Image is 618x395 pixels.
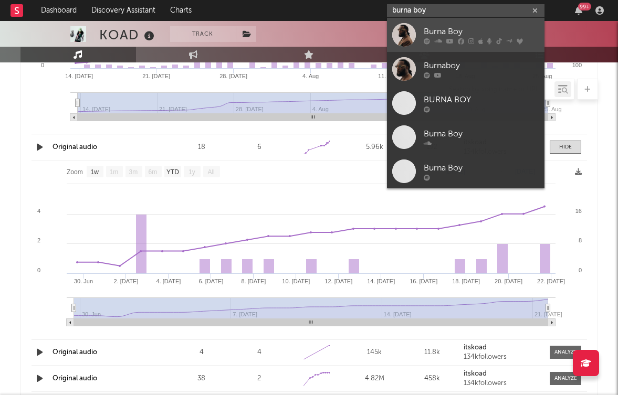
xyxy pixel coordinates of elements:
[424,59,539,72] div: Burnaboy
[109,168,118,176] text: 1m
[37,208,40,214] text: 4
[53,375,97,382] a: Original audio
[387,52,544,86] a: Burnaboy
[53,144,97,151] a: Original audio
[424,127,539,140] div: Burna Boy
[129,168,138,176] text: 3m
[233,142,286,153] div: 6
[198,278,223,284] text: 6. [DATE]
[424,93,539,106] div: BURNA BOY
[170,26,236,42] button: Track
[166,168,179,176] text: YTD
[537,278,565,284] text: 22. [DATE]
[578,267,581,273] text: 0
[53,349,97,356] a: Original audio
[74,278,92,284] text: 30. Jun
[387,154,544,188] a: Burna Boy
[175,373,228,384] div: 38
[219,73,247,79] text: 28. [DATE]
[99,26,157,44] div: KOAD
[532,73,551,79] text: 25. Aug
[207,168,214,176] text: All
[464,354,542,361] div: 134k followers
[175,142,228,153] div: 18
[241,278,266,284] text: 8. [DATE]
[40,62,44,68] text: 0
[410,278,437,284] text: 16. [DATE]
[67,168,83,176] text: Zoom
[348,347,401,358] div: 145k
[572,62,581,68] text: 100
[282,278,310,284] text: 10. [DATE]
[495,278,522,284] text: 20. [DATE]
[578,237,581,243] text: 8
[464,344,542,351] a: itskoad
[387,86,544,120] a: BURNA BOY
[348,142,401,153] div: 5.96k
[37,237,40,243] text: 2
[175,347,228,358] div: 4
[578,3,591,10] div: 99 +
[424,25,539,38] div: Burna Boy
[452,278,480,284] text: 18. [DATE]
[188,168,195,176] text: 1y
[464,370,487,377] strong: itskoad
[464,370,542,378] a: itskoad
[406,373,458,384] div: 458k
[233,347,286,358] div: 4
[156,278,181,284] text: 4. [DATE]
[406,347,458,358] div: 11.8k
[142,73,170,79] text: 21. [DATE]
[324,278,352,284] text: 12. [DATE]
[534,311,562,317] text: 21. [DATE]
[387,18,544,52] a: Burna Boy
[464,344,487,351] strong: itskoad
[464,380,542,387] div: 134k followers
[65,73,93,79] text: 14. [DATE]
[90,168,99,176] text: 1w
[575,6,582,15] button: 99+
[148,168,157,176] text: 6m
[348,373,401,384] div: 4.82M
[302,73,319,79] text: 4. Aug
[575,208,581,214] text: 16
[387,4,544,17] input: Search for artists
[424,162,539,174] div: Burna Boy
[113,278,138,284] text: 2. [DATE]
[387,120,544,154] a: Burna Boy
[378,73,397,79] text: 11. Aug
[233,373,286,384] div: 2
[37,267,40,273] text: 0
[367,278,395,284] text: 14. [DATE]
[542,106,561,112] text: 25. Aug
